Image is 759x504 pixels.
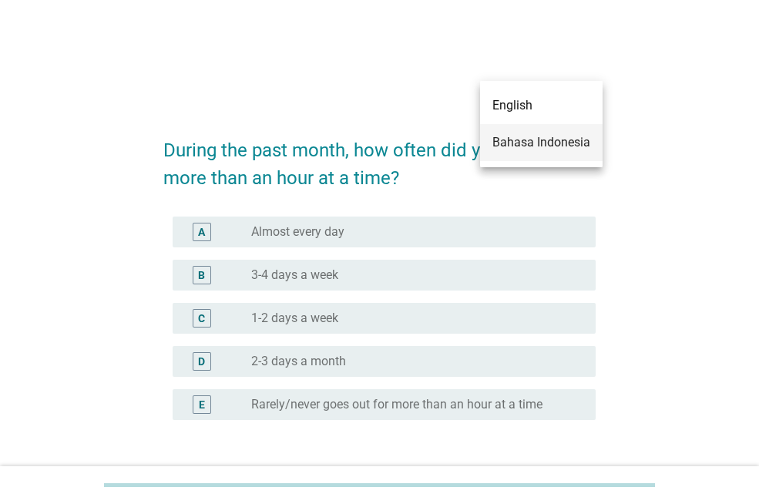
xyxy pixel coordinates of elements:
[198,310,205,326] div: C
[492,133,590,152] div: Bahasa Indonesia
[251,224,344,240] label: Almost every day
[251,267,338,283] label: 3-4 days a week
[198,267,205,283] div: B
[492,96,590,115] div: English
[163,121,596,192] h2: During the past month, how often did you go out for more than an hour at a time?
[199,396,205,412] div: E
[251,397,542,412] label: Rarely/never goes out for more than an hour at a time
[251,311,338,326] label: 1-2 days a week
[198,353,205,369] div: D
[251,354,346,369] label: 2-3 days a month
[198,223,205,240] div: A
